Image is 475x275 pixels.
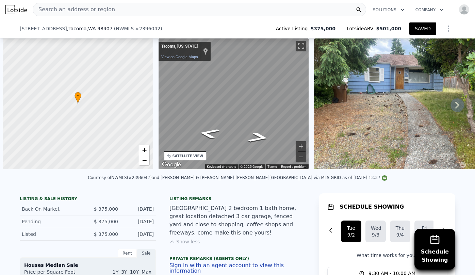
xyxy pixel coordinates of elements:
div: [DATE] [124,218,154,225]
span: + [142,146,146,154]
span: [STREET_ADDRESS] [20,25,67,32]
path: Go East [239,130,278,145]
div: LISTING & SALE HISTORY [20,196,156,203]
a: Zoom out [139,155,149,165]
a: Zoom in [139,145,149,155]
span: Active Listing [276,25,311,32]
button: Toggle fullscreen view [296,41,306,51]
span: − [142,156,146,164]
span: 3Y [121,269,127,275]
div: Sale [137,249,156,258]
span: $501,000 [376,26,401,31]
div: 9/2 [346,231,356,238]
button: SAVED [409,22,436,35]
div: Street View [159,38,309,169]
img: avatar [459,4,470,15]
div: ( ) [114,25,162,32]
div: Fri [420,225,429,231]
img: Google [160,160,183,169]
div: Thu [395,225,405,231]
span: $ 375,000 [94,219,118,224]
div: Private Remarks (Agents Only) [169,256,306,263]
span: NWMLS [116,26,134,31]
div: [GEOGRAPHIC_DATA] 2 bedroom 1 bath home, great location detached 3 car garage, fenced yard and cl... [169,204,306,237]
span: # 2396042 [135,26,160,31]
button: Show Options [442,22,455,35]
span: $ 375,000 [94,206,118,212]
span: Lotside ARV [347,25,376,32]
span: 10Y [130,269,139,275]
button: Company [410,4,449,16]
div: [DATE] [124,231,154,238]
div: • [75,92,81,104]
button: Fri9/5 [414,221,435,242]
button: Wed9/3 [365,221,386,242]
span: $375,000 [311,25,336,32]
div: Map [159,38,309,169]
div: Tue [346,225,356,231]
a: View on Google Maps [161,55,198,59]
button: Zoom in [296,141,306,151]
span: $ 375,000 [94,231,118,237]
button: Solutions [367,4,410,16]
div: 9/3 [371,231,380,238]
div: Listing remarks [169,196,306,201]
div: [DATE] [124,206,154,212]
a: Show location on map [203,48,208,55]
button: Zoom out [296,152,306,162]
div: Listed [22,231,82,238]
div: Rent [118,249,137,258]
img: NWMLS Logo [382,175,387,181]
a: Report a problem [281,165,307,168]
button: ScheduleShowing [414,229,455,270]
div: SATELLITE VIEW [173,153,203,159]
span: Search an address or region [33,5,115,14]
button: Show less [169,238,200,245]
div: Tacoma, [US_STATE] [161,44,198,49]
div: 9/4 [395,231,405,238]
path: Go West [189,126,229,141]
p: What time works for you? [327,252,447,259]
button: Sign in with an agent account to view this information [169,263,306,274]
button: Tue9/2 [341,221,361,242]
img: Lotside [5,5,27,14]
h1: SCHEDULE SHOWING [340,203,404,211]
span: , Tacoma [67,25,113,32]
div: Back On Market [22,206,82,212]
span: 1Y [113,269,118,275]
button: Thu9/4 [390,221,410,242]
div: Wed [371,225,380,231]
a: Terms (opens in new tab) [267,165,277,168]
span: , WA 98407 [87,26,113,31]
span: © 2025 Google [240,165,263,168]
div: Houses Median Sale [24,262,151,269]
div: Courtesy of NWMLS (#2396042) and [PERSON_NAME] & [PERSON_NAME] [PERSON_NAME][GEOGRAPHIC_DATA] via... [88,175,387,180]
div: Pending [22,218,82,225]
span: • [75,93,81,99]
a: Open this area in Google Maps (opens a new window) [160,160,183,169]
button: Keyboard shortcuts [207,164,236,169]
